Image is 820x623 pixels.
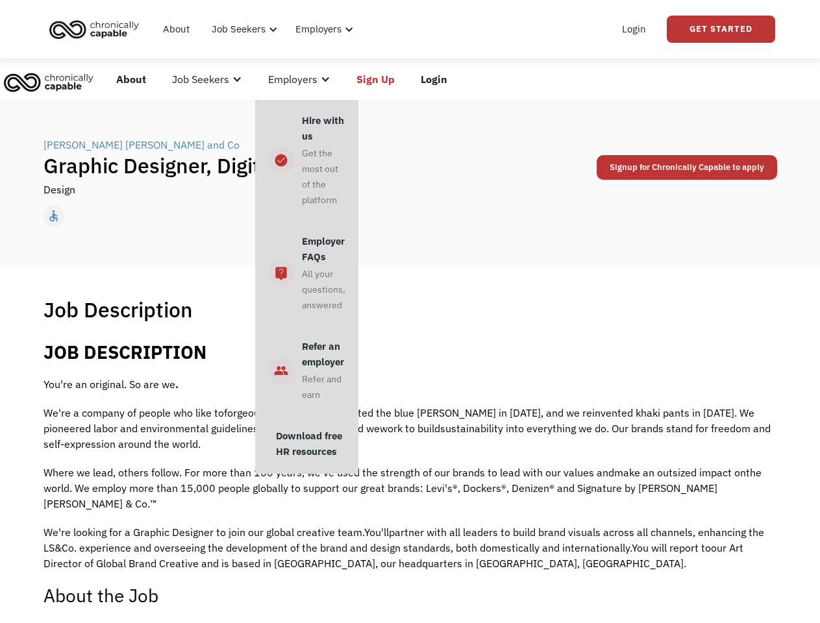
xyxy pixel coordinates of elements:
span: make an outsized impact on [614,466,746,479]
p: You're an original. So are we [43,376,777,392]
nav: Employers [255,100,358,474]
a: Login [408,58,460,100]
div: Employers [288,8,357,50]
h1: Job Description [43,297,193,323]
span: You will report to [632,541,711,554]
p: We're looking for a Graphic Designer to join our global creative team. partner with all leaders t... [43,524,777,571]
div: Job Seekers [212,21,266,37]
div: Refer an employer [302,339,345,370]
p: We're a company of people who like to our own path. We invented the blue [PERSON_NAME] in [DATE],... [43,405,777,452]
b: JOB DESCRIPTION [43,340,206,364]
a: check_circle_outlineHire with usGet the most out of the platform [255,100,358,221]
a: [PERSON_NAME] [PERSON_NAME] and Co [43,137,243,153]
div: Job Seekers [159,58,255,100]
a: home [45,15,149,43]
div: Employers [255,58,343,100]
div: Employers [268,71,317,87]
p: Where we lead, others follow. For more than 160 years, we've used the strength of our brands to l... [43,465,777,511]
div: people [274,363,288,378]
div: accessible [47,206,60,226]
div: Get the most out of the platform [302,145,345,208]
a: Get Started [667,16,775,43]
div: Download free HR resources [276,428,345,459]
span: forge [224,406,248,419]
a: About [155,8,197,50]
div: Refer and earn [302,371,345,402]
b: . [175,378,179,391]
div: check_circle_outline [274,153,288,168]
a: Download free HR resources [255,415,358,474]
a: About [103,58,159,100]
a: Sign Up [343,58,408,100]
div: Design [43,182,75,197]
a: Signup for Chronically Capable to apply [597,155,777,180]
a: Login [614,8,654,50]
div: Employer FAQs [302,234,345,265]
span: work to build [380,422,440,435]
div: live_help [274,265,288,281]
a: peopleRefer an employerRefer and earn [255,326,358,415]
h2: About the Job [43,584,777,607]
img: Chronically Capable logo [45,15,143,43]
div: [PERSON_NAME] [PERSON_NAME] and Co [43,137,240,153]
div: Job Seekers [204,8,281,50]
div: All your questions, answered [302,266,345,313]
div: Job Seekers [172,71,229,87]
div: Employers [295,21,342,37]
span: You'll [364,526,389,539]
a: live_helpEmployer FAQsAll your questions, answered [255,221,358,326]
div: Hire with us [302,113,345,144]
h1: Graphic Designer, Digital [43,153,594,178]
